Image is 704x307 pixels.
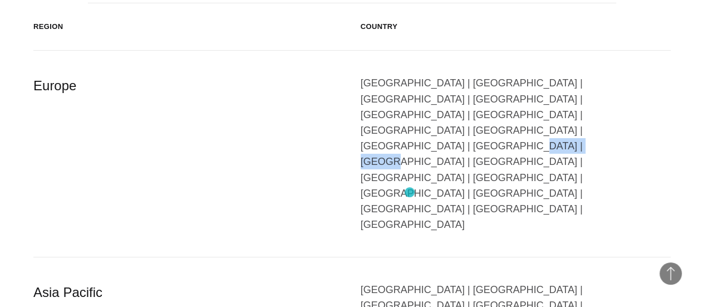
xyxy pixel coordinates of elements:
[659,262,682,285] button: Back to Top
[361,75,671,232] div: [GEOGRAPHIC_DATA] | [GEOGRAPHIC_DATA] | [GEOGRAPHIC_DATA] | [GEOGRAPHIC_DATA] | [GEOGRAPHIC_DATA]...
[33,21,344,32] div: Region
[361,21,671,32] div: Country
[33,75,344,232] div: Europe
